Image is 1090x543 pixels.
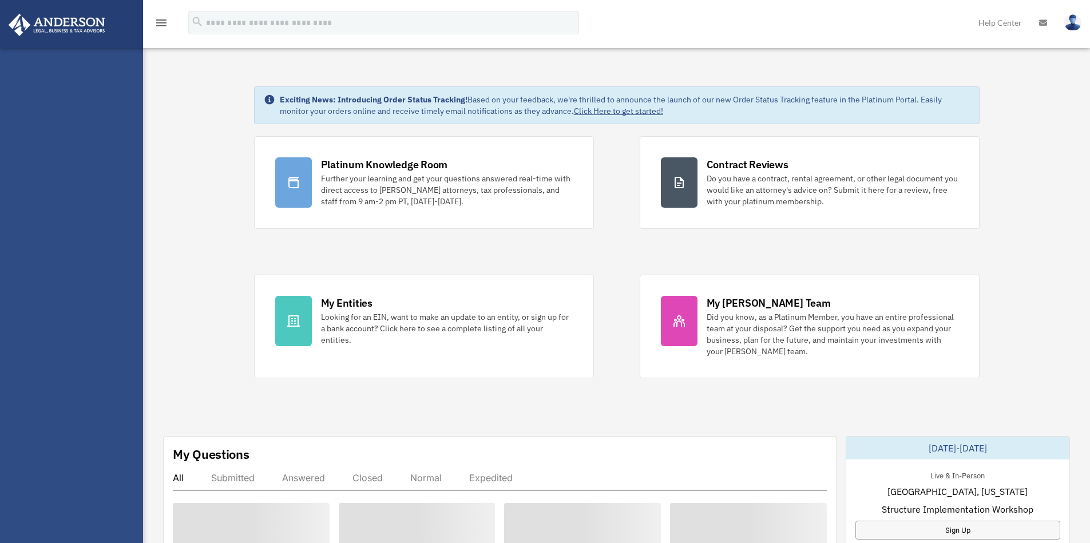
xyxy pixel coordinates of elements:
div: Expedited [469,472,513,483]
div: Further your learning and get your questions answered real-time with direct access to [PERSON_NAM... [321,173,573,207]
div: Did you know, as a Platinum Member, you have an entire professional team at your disposal? Get th... [707,311,958,357]
div: Do you have a contract, rental agreement, or other legal document you would like an attorney's ad... [707,173,958,207]
img: User Pic [1064,14,1081,31]
div: My Questions [173,446,249,463]
div: Contract Reviews [707,157,788,172]
a: Click Here to get started! [574,106,663,116]
img: Anderson Advisors Platinum Portal [5,14,109,36]
a: My Entities Looking for an EIN, want to make an update to an entity, or sign up for a bank accoun... [254,275,594,378]
div: Normal [410,472,442,483]
div: All [173,472,184,483]
a: Platinum Knowledge Room Further your learning and get your questions answered real-time with dire... [254,136,594,229]
i: menu [154,16,168,30]
div: Closed [352,472,383,483]
a: menu [154,20,168,30]
div: Looking for an EIN, want to make an update to an entity, or sign up for a bank account? Click her... [321,311,573,346]
span: Structure Implementation Workshop [882,502,1033,516]
a: Sign Up [855,521,1060,540]
div: Answered [282,472,325,483]
div: [DATE]-[DATE] [846,437,1069,459]
strong: Exciting News: Introducing Order Status Tracking! [280,94,467,105]
div: Platinum Knowledge Room [321,157,448,172]
div: Live & In-Person [921,469,994,481]
a: My [PERSON_NAME] Team Did you know, as a Platinum Member, you have an entire professional team at... [640,275,980,378]
div: Submitted [211,472,255,483]
i: search [191,15,204,28]
div: My Entities [321,296,372,310]
div: My [PERSON_NAME] Team [707,296,831,310]
div: Based on your feedback, we're thrilled to announce the launch of our new Order Status Tracking fe... [280,94,970,117]
a: Contract Reviews Do you have a contract, rental agreement, or other legal document you would like... [640,136,980,229]
span: [GEOGRAPHIC_DATA], [US_STATE] [887,485,1028,498]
